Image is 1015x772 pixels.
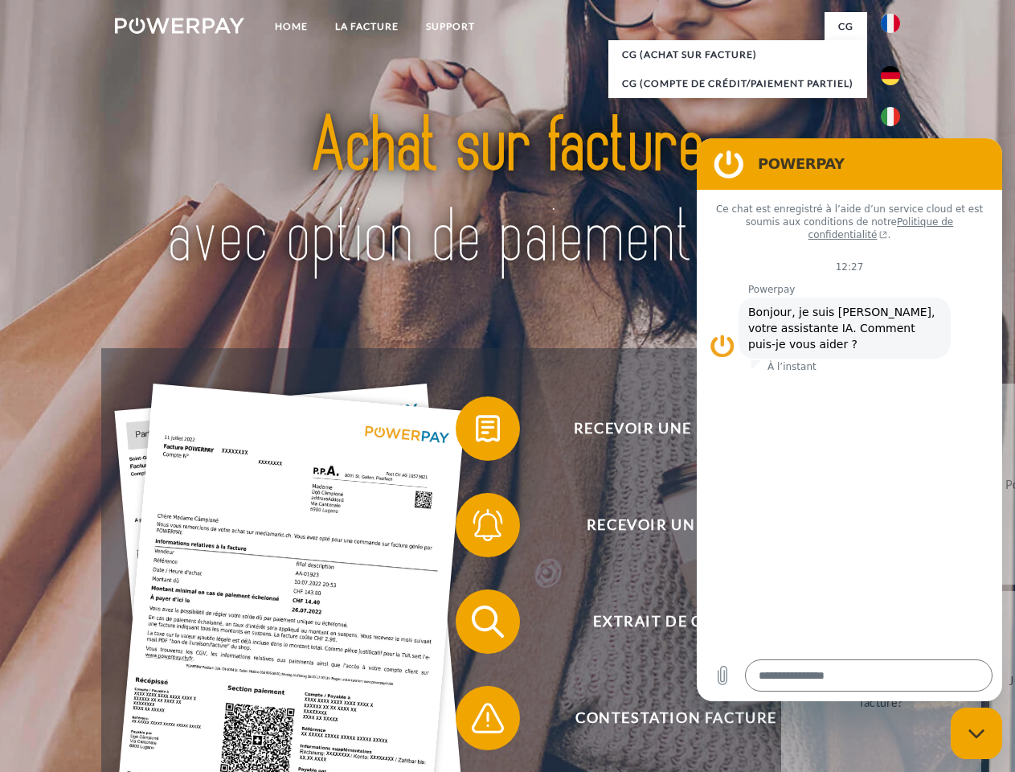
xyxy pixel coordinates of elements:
[468,505,508,545] img: qb_bell.svg
[479,686,873,750] span: Contestation Facture
[881,66,900,85] img: de
[608,40,867,69] a: CG (achat sur facture)
[468,409,508,449] img: qb_bill.svg
[608,69,867,98] a: CG (Compte de crédit/paiement partiel)
[456,493,874,557] button: Recevoir un rappel?
[321,12,412,41] a: LA FACTURE
[951,708,1002,759] iframe: Bouton de lancement de la fenêtre de messagerie, conversation en cours
[468,602,508,642] img: qb_search.svg
[261,12,321,41] a: Home
[697,138,1002,701] iframe: Fenêtre de messagerie
[881,107,900,126] img: it
[479,396,873,461] span: Recevoir une facture ?
[412,12,489,41] a: Support
[825,12,867,41] a: CG
[456,686,874,750] button: Contestation Facture
[456,396,874,461] button: Recevoir une facture ?
[153,77,862,308] img: title-powerpay_fr.svg
[479,589,873,654] span: Extrait de compte
[115,18,244,34] img: logo-powerpay-white.svg
[881,14,900,33] img: fr
[456,589,874,654] button: Extrait de compte
[479,493,873,557] span: Recevoir un rappel?
[468,698,508,738] img: qb_warning.svg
